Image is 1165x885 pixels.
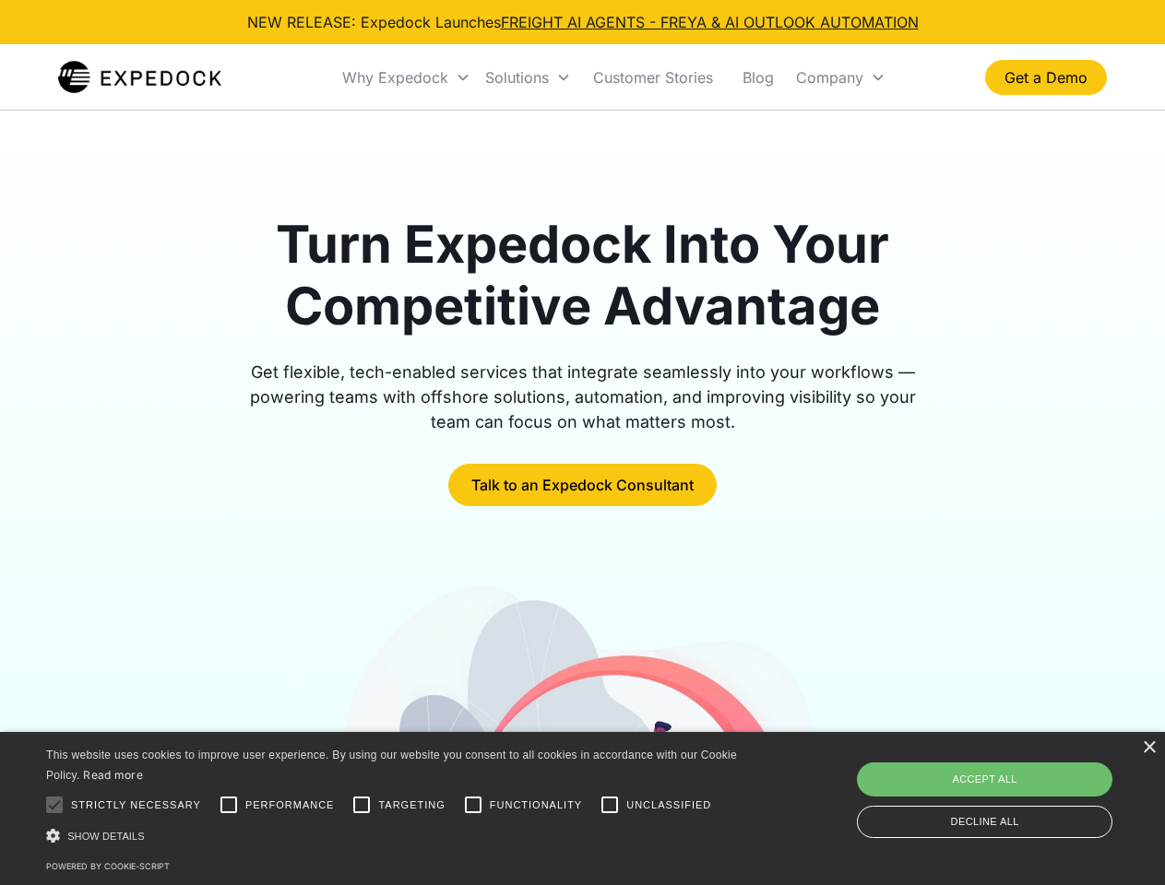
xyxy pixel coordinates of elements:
[485,68,549,87] div: Solutions
[46,749,737,783] span: This website uses cookies to improve user experience. By using our website you consent to all coo...
[448,464,717,506] a: Talk to an Expedock Consultant
[67,831,145,842] span: Show details
[728,46,789,109] a: Blog
[71,797,201,813] span: Strictly necessary
[83,768,143,782] a: Read more
[335,46,478,109] div: Why Expedock
[229,360,937,434] div: Get flexible, tech-enabled services that integrate seamlessly into your workflows — powering team...
[796,68,863,87] div: Company
[789,46,893,109] div: Company
[245,797,335,813] span: Performance
[342,68,448,87] div: Why Expedock
[501,13,919,31] a: FREIGHT AI AGENTS - FREYA & AI OUTLOOK AUTOMATION
[578,46,728,109] a: Customer Stories
[478,46,578,109] div: Solutions
[46,826,743,845] div: Show details
[490,797,582,813] span: Functionality
[626,797,711,813] span: Unclassified
[229,214,937,337] h1: Turn Expedock Into Your Competitive Advantage
[985,60,1107,95] a: Get a Demo
[247,11,919,33] div: NEW RELEASE: Expedock Launches
[58,59,221,96] a: home
[378,797,445,813] span: Targeting
[58,59,221,96] img: Expedock Logo
[46,861,170,871] a: Powered by cookie-script
[858,686,1165,885] iframe: Chat Widget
